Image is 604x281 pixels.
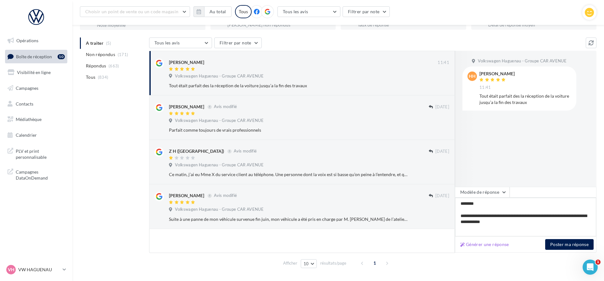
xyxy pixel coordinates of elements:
span: Médiathèque [16,117,42,122]
button: Tous les avis [149,37,212,48]
a: Opérations [4,34,69,47]
span: Contacts [16,101,33,106]
button: Poster ma réponse [545,239,594,250]
button: Choisir un point de vente ou un code magasin [80,6,190,17]
span: Volkswagen Haguenau - Groupe CAR AVENUE [175,162,264,168]
span: (171) [118,52,128,57]
span: Boîte de réception [16,54,52,59]
span: Tous les avis [283,9,308,14]
span: Non répondus [86,51,115,58]
div: Tout était parfait des la réception de la voiture jusqu’a la fin des travaux [479,93,571,106]
span: Campagnes [16,85,38,91]
button: Filtrer par note [214,37,262,48]
span: Volkswagen Haguenau - Groupe CAR AVENUE [478,58,567,64]
span: Avis modifié [214,193,237,198]
button: Au total [193,6,232,17]
a: VH VW HAGUENAU [5,264,67,276]
div: Tous [235,5,252,18]
div: Z H ([GEOGRAPHIC_DATA]) [169,148,224,154]
span: Campagnes DataOnDemand [16,168,65,181]
span: Choisir un point de vente ou un code magasin [85,9,178,14]
button: Tous les avis [277,6,340,17]
span: HH [469,73,476,79]
button: Générer une réponse [458,241,512,248]
span: Visibilité en ligne [17,70,51,75]
div: Suite à une panne de mon véhicule survenue fin juin, mon véhicule a été pris en charge par M. [PE... [169,216,408,222]
span: Volkswagen Haguenau - Groupe CAR AVENUE [175,73,264,79]
a: Campagnes [4,82,69,95]
span: 11:41 [479,85,491,90]
span: [DATE] [435,193,449,199]
div: Tout était parfait des la réception de la voiture jusqu’a la fin des travaux [169,83,408,89]
span: (663) [109,63,119,68]
span: Tous les avis [154,40,180,45]
div: [PERSON_NAME] [169,59,204,66]
a: PLV et print personnalisable [4,144,69,163]
span: Avis modifié [234,149,257,154]
a: Contacts [4,97,69,111]
span: [DATE] [435,104,449,110]
div: Ce matin, j’ai eu Mme X du service client au téléphone. Une personne dont la voix est si basse qu... [169,171,408,178]
div: [PERSON_NAME] [169,192,204,199]
span: 1 [596,260,601,265]
a: Médiathèque [4,113,69,126]
div: [PERSON_NAME] [169,104,204,110]
div: [PERSON_NAME] [479,72,515,76]
span: VH [8,267,14,273]
p: VW HAGUENAU [18,267,60,273]
button: Modèle de réponse [455,187,510,198]
span: Volkswagen Haguenau - Groupe CAR AVENUE [175,118,264,123]
span: Opérations [16,38,38,43]
span: Calendrier [16,132,37,138]
span: Volkswagen Haguenau - Groupe CAR AVENUE [175,207,264,212]
span: (834) [98,75,109,80]
div: 10 [58,54,65,59]
button: Filtrer par note [343,6,390,17]
span: 10 [304,261,309,266]
button: Au total [204,6,232,17]
span: résultats/page [320,260,346,266]
span: [DATE] [435,149,449,154]
span: 11:41 [438,60,449,66]
span: Afficher [283,260,297,266]
button: 10 [301,259,317,268]
iframe: Intercom live chat [583,260,598,275]
a: Boîte de réception10 [4,50,69,63]
span: Avis modifié [214,104,237,109]
a: Visibilité en ligne [4,66,69,79]
a: Campagnes DataOnDemand [4,165,69,184]
span: Tous [86,74,95,80]
div: Parfait comme toujours de vrais professionnels [169,127,408,133]
span: Répondus [86,63,106,69]
span: PLV et print personnalisable [16,147,65,160]
a: Calendrier [4,129,69,142]
span: 1 [370,258,380,268]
